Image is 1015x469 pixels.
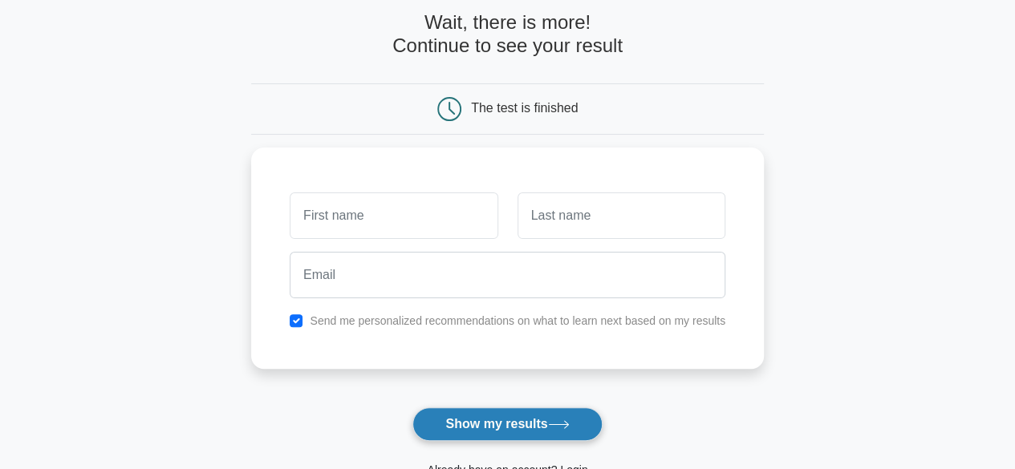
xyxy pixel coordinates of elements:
input: Last name [518,192,725,239]
button: Show my results [412,407,602,441]
h4: Wait, there is more! Continue to see your result [251,11,764,58]
label: Send me personalized recommendations on what to learn next based on my results [310,314,725,327]
input: First name [290,192,497,239]
div: The test is finished [471,101,578,115]
input: Email [290,252,725,298]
